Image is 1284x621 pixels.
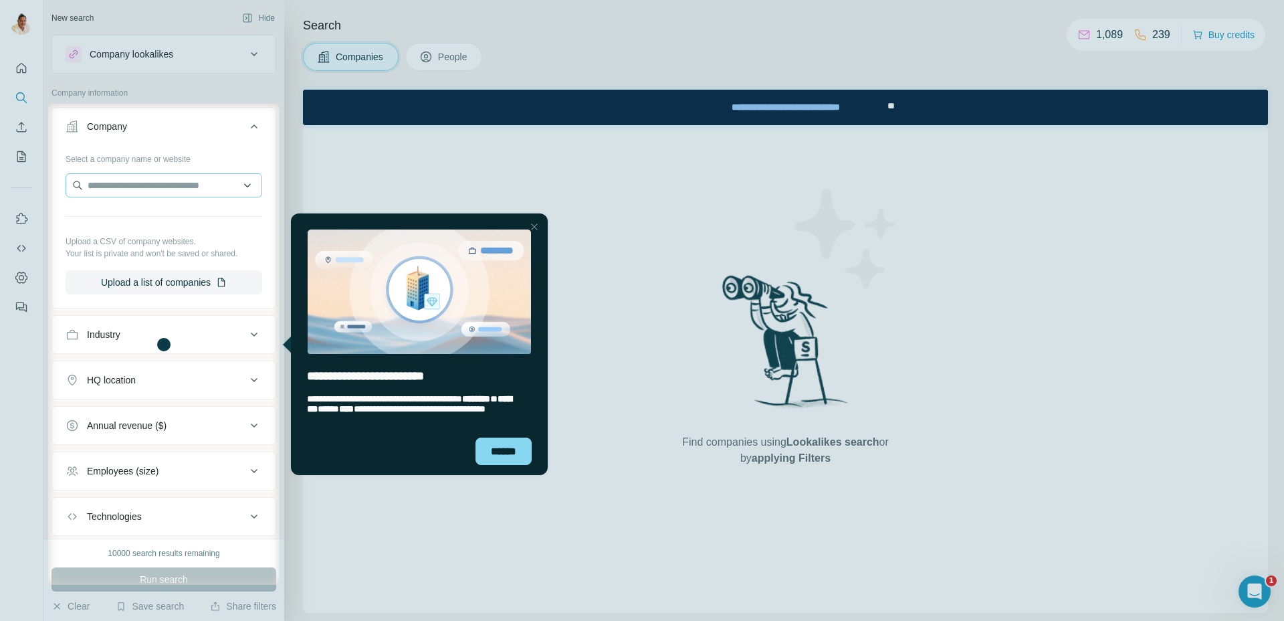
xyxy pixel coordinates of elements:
[87,510,142,523] div: Technologies
[108,547,219,559] div: 10000 search results remaining
[52,110,276,148] button: Company
[52,319,276,351] button: Industry
[66,248,262,260] p: Your list is private and won't be saved or shared.
[87,464,158,478] div: Employees (size)
[87,328,120,341] div: Industry
[52,501,276,533] button: Technologies
[52,455,276,487] button: Employees (size)
[87,120,127,133] div: Company
[52,410,276,442] button: Annual revenue ($)
[391,3,574,32] div: Watch our October Product update
[280,211,550,478] iframe: Tooltip
[52,364,276,396] button: HQ location
[66,148,262,165] div: Select a company name or website
[87,373,136,387] div: HQ location
[66,236,262,248] p: Upload a CSV of company websites.
[87,419,167,432] div: Annual revenue ($)
[66,270,262,294] button: Upload a list of companies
